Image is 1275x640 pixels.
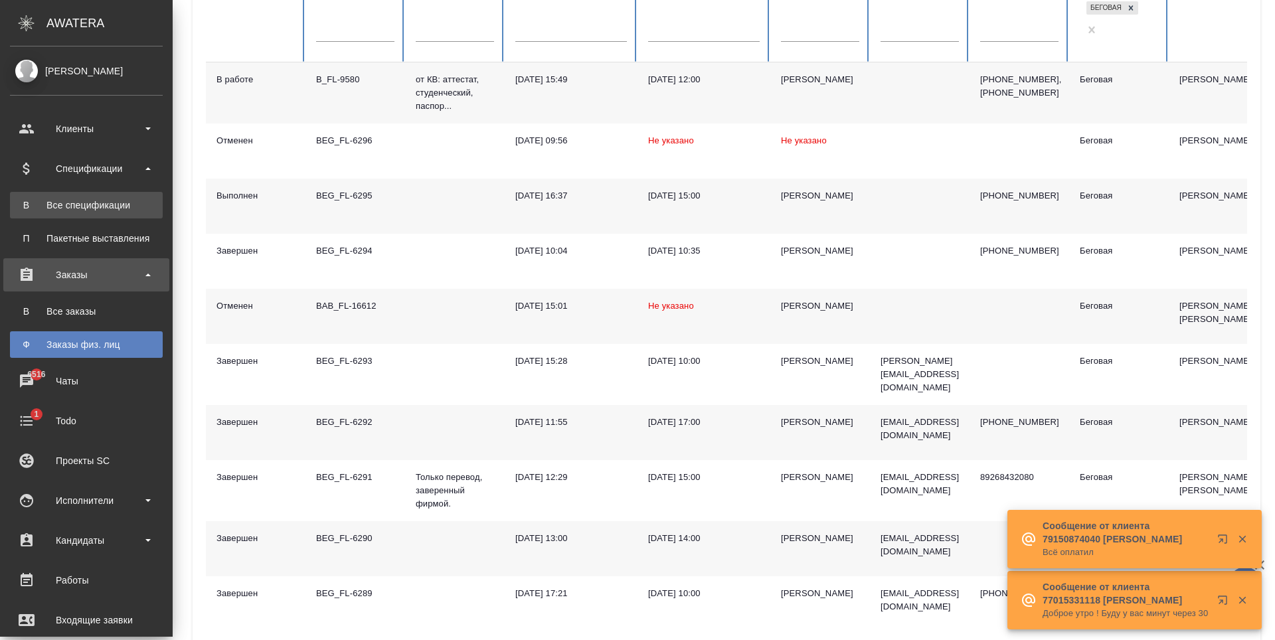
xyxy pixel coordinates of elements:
[316,355,394,368] div: BEG_FL-6293
[648,587,760,600] div: [DATE] 10:00
[515,73,627,86] div: [DATE] 15:49
[10,491,163,511] div: Исполнители
[216,299,295,313] div: Отменен
[781,416,859,429] div: [PERSON_NAME]
[781,244,859,258] div: [PERSON_NAME]
[648,416,760,429] div: [DATE] 17:00
[515,299,627,313] div: [DATE] 15:01
[1086,1,1124,15] div: Беговая
[316,471,394,484] div: BEG_FL-6291
[1043,580,1209,607] p: Сообщение от клиента 77015331118 [PERSON_NAME]
[10,331,163,358] a: ФЗаказы физ. лиц
[216,73,295,86] div: В работе
[3,444,169,477] a: Проекты SC
[10,371,163,391] div: Чаты
[980,471,1059,484] p: 89268432080
[515,416,627,429] div: [DATE] 11:55
[980,189,1059,202] p: [PHONE_NUMBER]
[881,355,959,394] p: [PERSON_NAME][EMAIL_ADDRESS][DOMAIN_NAME]
[1080,355,1158,368] div: Беговая
[26,408,46,421] span: 1
[980,73,1059,100] p: [PHONE_NUMBER], [PHONE_NUMBER]
[1043,519,1209,546] p: Сообщение от клиента 79150874040 [PERSON_NAME]
[416,73,494,113] p: от КВ: аттестат, студенческий, паспор...
[881,471,959,497] p: [EMAIL_ADDRESS][DOMAIN_NAME]
[316,299,394,313] div: BAB_FL-16612
[781,299,859,313] div: [PERSON_NAME]
[216,134,295,147] div: Отменен
[216,471,295,484] div: Завершен
[1229,594,1256,606] button: Закрыть
[881,416,959,442] p: [EMAIL_ADDRESS][DOMAIN_NAME]
[648,244,760,258] div: [DATE] 10:35
[1080,299,1158,313] div: Беговая
[648,355,760,368] div: [DATE] 10:00
[881,532,959,558] p: [EMAIL_ADDRESS][DOMAIN_NAME]
[216,416,295,429] div: Завершен
[3,404,169,438] a: 1Todo
[10,225,163,252] a: ППакетные выставления
[648,135,694,145] span: Не указано
[46,10,173,37] div: AWATERA
[10,570,163,590] div: Работы
[515,189,627,202] div: [DATE] 16:37
[316,532,394,545] div: BEG_FL-6290
[17,232,156,245] div: Пакетные выставления
[1209,526,1241,558] button: Открыть в новой вкладке
[3,564,169,597] a: Работы
[781,355,859,368] div: [PERSON_NAME]
[10,411,163,431] div: Todo
[10,530,163,550] div: Кандидаты
[781,471,859,484] div: [PERSON_NAME]
[1209,587,1241,619] button: Открыть в новой вкладке
[316,244,394,258] div: BEG_FL-6294
[19,368,53,381] span: 6516
[316,134,394,147] div: BEG_FL-6296
[515,244,627,258] div: [DATE] 10:04
[216,532,295,545] div: Завершен
[980,244,1059,258] p: [PHONE_NUMBER]
[980,416,1059,429] p: [PHONE_NUMBER]
[515,134,627,147] div: [DATE] 09:56
[1080,416,1158,429] div: Беговая
[416,471,494,511] p: Только перевод, заверенный фирмой.
[515,532,627,545] div: [DATE] 13:00
[10,610,163,630] div: Входящие заявки
[1080,189,1158,202] div: Беговая
[10,265,163,285] div: Заказы
[17,305,156,318] div: Все заказы
[1080,471,1158,484] div: Беговая
[648,301,694,311] span: Не указано
[10,64,163,78] div: [PERSON_NAME]
[1080,73,1158,86] div: Беговая
[781,73,859,86] div: [PERSON_NAME]
[10,119,163,139] div: Клиенты
[980,587,1059,600] p: [PHONE_NUMBER]
[1229,533,1256,545] button: Закрыть
[648,471,760,484] div: [DATE] 15:00
[781,532,859,545] div: [PERSON_NAME]
[648,73,760,86] div: [DATE] 12:00
[881,587,959,613] p: [EMAIL_ADDRESS][DOMAIN_NAME]
[1080,244,1158,258] div: Беговая
[1043,607,1209,620] p: Доброе утро ! Буду у вас минут через 30
[316,416,394,429] div: BEG_FL-6292
[316,587,394,600] div: BEG_FL-6289
[781,587,859,600] div: [PERSON_NAME]
[515,587,627,600] div: [DATE] 17:21
[3,603,169,637] a: Входящие заявки
[316,73,394,86] div: B_FL-9580
[17,338,156,351] div: Заказы физ. лиц
[781,189,859,202] div: [PERSON_NAME]
[216,355,295,368] div: Завершен
[316,189,394,202] div: BEG_FL-6295
[3,364,169,398] a: 6516Чаты
[648,532,760,545] div: [DATE] 14:00
[10,159,163,179] div: Спецификации
[10,298,163,325] a: ВВсе заказы
[17,199,156,212] div: Все спецификации
[216,587,295,600] div: Завершен
[515,471,627,484] div: [DATE] 12:29
[1043,546,1209,559] p: Всё оплатил
[10,192,163,218] a: ВВсе спецификации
